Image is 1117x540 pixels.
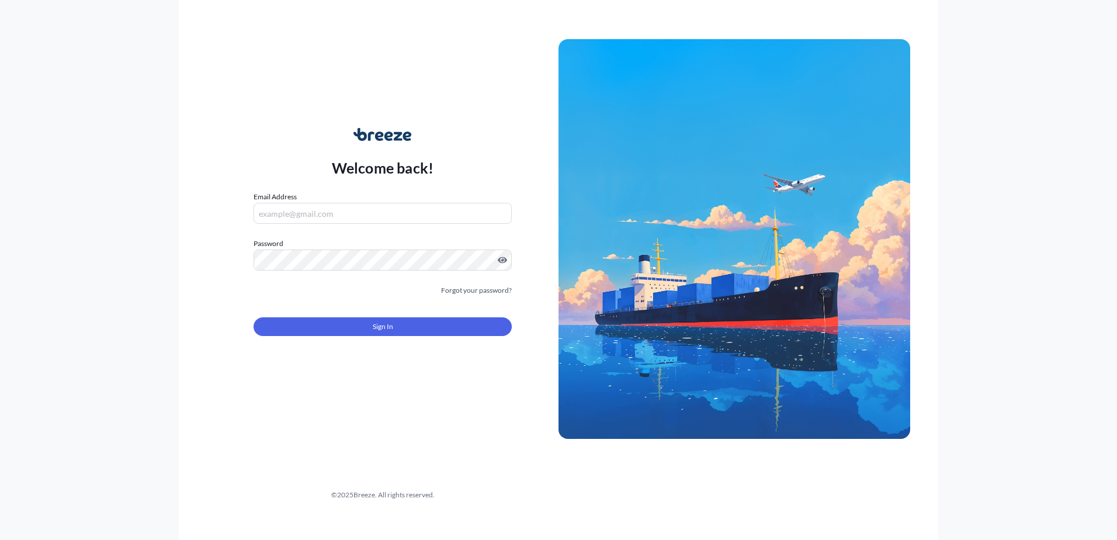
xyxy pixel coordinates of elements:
[498,255,507,265] button: Show password
[254,203,512,224] input: example@gmail.com
[441,285,512,296] a: Forgot your password?
[254,317,512,336] button: Sign In
[373,321,393,333] span: Sign In
[332,158,434,177] p: Welcome back!
[254,191,297,203] label: Email Address
[254,238,512,250] label: Password
[558,39,910,439] img: Ship illustration
[207,489,558,501] div: © 2025 Breeze. All rights reserved.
